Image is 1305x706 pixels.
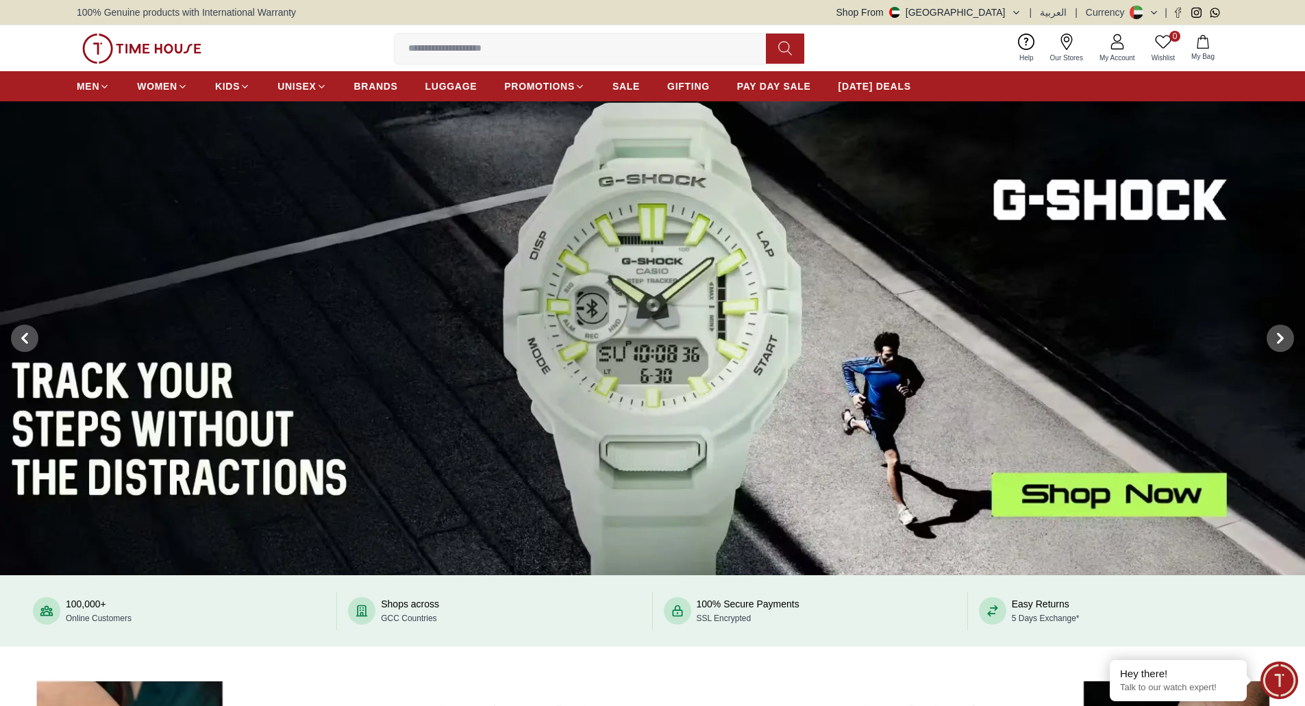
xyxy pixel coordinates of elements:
span: KIDS [215,79,240,93]
a: KIDS [215,74,250,99]
a: Our Stores [1042,31,1091,66]
a: Whatsapp [1210,8,1220,18]
img: ... [82,34,201,64]
a: GIFTING [667,74,710,99]
span: Help [1014,53,1039,63]
span: BRANDS [354,79,398,93]
button: My Bag [1183,32,1223,64]
span: MEN [77,79,99,93]
a: Help [1011,31,1042,66]
button: Shop From[GEOGRAPHIC_DATA] [836,5,1021,19]
a: 0Wishlist [1143,31,1183,66]
span: PAY DAY SALE [737,79,811,93]
span: GIFTING [667,79,710,93]
div: Currency [1086,5,1130,19]
a: [DATE] DEALS [838,74,911,99]
span: LUGGAGE [425,79,477,93]
span: | [1075,5,1078,19]
span: 5 Days Exchange* [1012,614,1080,623]
span: Online Customers [66,614,132,623]
span: Wishlist [1146,53,1180,63]
a: WOMEN [137,74,188,99]
span: | [1030,5,1032,19]
div: Shops across [381,597,439,625]
span: SSL Encrypted [697,614,751,623]
a: LUGGAGE [425,74,477,99]
span: WOMEN [137,79,177,93]
span: GCC Countries [381,614,436,623]
div: 100% Secure Payments [697,597,799,625]
a: Facebook [1173,8,1183,18]
span: UNISEX [277,79,316,93]
a: PAY DAY SALE [737,74,811,99]
p: Talk to our watch expert! [1120,682,1236,694]
a: MEN [77,74,110,99]
span: PROMOTIONS [504,79,575,93]
a: UNISEX [277,74,326,99]
span: [DATE] DEALS [838,79,911,93]
span: SALE [612,79,640,93]
div: 100,000+ [66,597,132,625]
a: Instagram [1191,8,1202,18]
span: My Account [1094,53,1141,63]
span: Our Stores [1045,53,1089,63]
button: العربية [1040,5,1067,19]
img: United Arab Emirates [889,7,900,18]
span: 0 [1169,31,1180,42]
a: SALE [612,74,640,99]
div: Hey there! [1120,667,1236,681]
div: Easy Returns [1012,597,1080,625]
span: My Bag [1186,51,1220,62]
a: PROMOTIONS [504,74,585,99]
div: Chat Widget [1260,661,1298,699]
span: 100% Genuine products with International Warranty [77,5,296,19]
span: | [1165,5,1167,19]
a: BRANDS [354,74,398,99]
